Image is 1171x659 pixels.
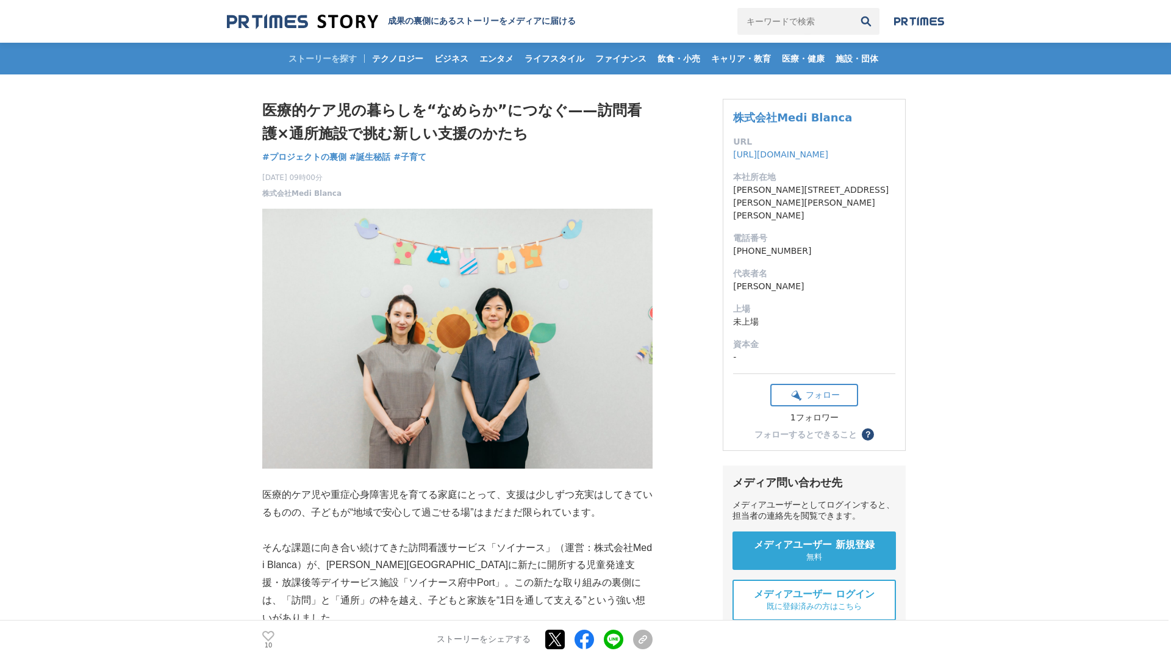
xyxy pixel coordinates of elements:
dd: [PERSON_NAME] [733,280,895,293]
span: ？ [864,430,872,439]
span: キャリア・教育 [706,53,776,64]
p: 医療的ケア児や重症心身障害児を育てる家庭にとって、支援は少しずつ充実はしてきているものの、子どもが“地域で安心して過ごせる場”はまだまだ限られています。 [262,486,653,522]
span: ライフスタイル [520,53,589,64]
a: 成果の裏側にあるストーリーをメディアに届ける 成果の裏側にあるストーリーをメディアに届ける [227,13,576,30]
a: ファイナンス [590,43,651,74]
h1: 医療的ケア児の暮らしを“なめらか”につなぐ——訪問看護×通所施設で挑む新しい支援のかたち [262,99,653,146]
span: 施設・団体 [831,53,883,64]
span: 既に登録済みの方はこちら [767,601,862,612]
a: メディアユーザー ログイン 既に登録済みの方はこちら [732,580,896,621]
dd: 未上場 [733,315,895,328]
a: #プロジェクトの裏側 [262,151,346,164]
img: thumbnail_2519cde0-6de4-11f0-a790-6f1fb4a51676.jpg [262,209,653,469]
h2: 成果の裏側にあるストーリーをメディアに届ける [388,16,576,27]
div: フォローするとできること [754,430,857,439]
span: メディアユーザー 新規登録 [754,539,875,552]
a: 株式会社Medi Blanca [733,111,852,124]
span: #誕生秘話 [349,151,391,162]
dt: 本社所在地 [733,171,895,184]
a: エンタメ [474,43,518,74]
span: [DATE] 09時00分 [262,172,342,183]
img: 成果の裏側にあるストーリーをメディアに届ける [227,13,378,30]
a: #子育て [393,151,426,164]
dt: URL [733,135,895,148]
a: 医療・健康 [777,43,829,74]
span: #プロジェクトの裏側 [262,151,346,162]
a: 飲食・小売 [653,43,705,74]
p: そんな課題に向き合い続けてきた訪問看護サービス「ソイナース」（運営：株式会社Medi Blanca）が、[PERSON_NAME][GEOGRAPHIC_DATA]に新たに開所する児童発達支援・... [262,539,653,627]
a: [URL][DOMAIN_NAME] [733,149,828,159]
input: キーワードで検索 [737,8,853,35]
span: 飲食・小売 [653,53,705,64]
dd: [PHONE_NUMBER] [733,245,895,257]
a: #誕生秘話 [349,151,391,164]
div: 1フォロワー [770,412,858,423]
dd: - [733,351,895,364]
span: ファイナンス [590,53,651,64]
span: 医療・健康 [777,53,829,64]
a: テクノロジー [367,43,428,74]
dd: [PERSON_NAME][STREET_ADDRESS][PERSON_NAME][PERSON_NAME][PERSON_NAME] [733,184,895,222]
div: メディア問い合わせ先 [732,475,896,490]
dt: 代表者名 [733,267,895,280]
img: prtimes [894,16,944,26]
span: #子育て [393,151,426,162]
span: 無料 [806,552,822,563]
a: メディアユーザー 新規登録 無料 [732,531,896,570]
a: ビジネス [429,43,473,74]
dt: 資本金 [733,338,895,351]
span: テクノロジー [367,53,428,64]
span: ビジネス [429,53,473,64]
span: エンタメ [474,53,518,64]
dt: 電話番号 [733,232,895,245]
a: 株式会社Medi Blanca [262,188,342,199]
p: 10 [262,643,274,649]
a: キャリア・教育 [706,43,776,74]
button: フォロー [770,384,858,406]
a: ライフスタイル [520,43,589,74]
button: ？ [862,428,874,441]
p: ストーリーをシェアする [437,635,531,646]
div: メディアユーザーとしてログインすると、担当者の連絡先を閲覧できます。 [732,500,896,522]
button: 検索 [853,8,879,35]
a: 施設・団体 [831,43,883,74]
dt: 上場 [733,303,895,315]
span: メディアユーザー ログイン [754,588,875,601]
